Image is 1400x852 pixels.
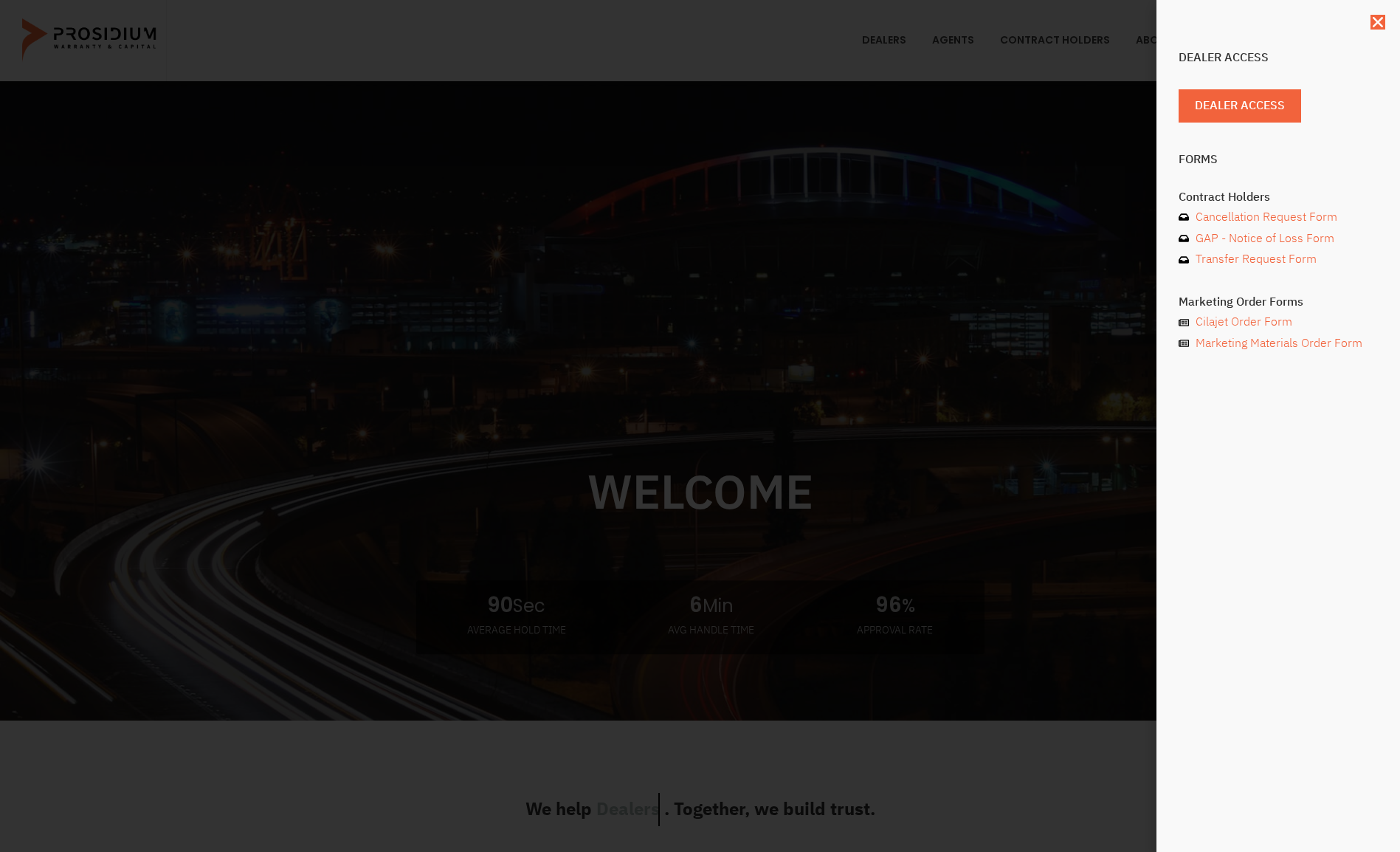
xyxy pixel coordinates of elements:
[1370,15,1385,30] a: Close
[1179,333,1378,354] a: Marketing Materials Order Form
[1192,228,1334,250] span: GAP - Notice of Loss Form
[1195,95,1285,117] span: Dealer Access
[1179,296,1378,308] h4: Marketing Order Forms
[1179,89,1301,123] a: Dealer Access
[1179,154,1378,165] h4: Forms
[1192,249,1317,270] span: Transfer Request Form
[1179,249,1378,270] a: Transfer Request Form
[1192,333,1362,354] span: Marketing Materials Order Form
[1179,312,1378,333] a: Cilajet Order Form
[1179,191,1378,203] h4: Contract Holders
[1179,228,1378,250] a: GAP - Notice of Loss Form
[1192,207,1337,228] span: Cancellation Request Form
[1179,52,1378,63] h4: Dealer Access
[1192,312,1292,333] span: Cilajet Order Form
[1179,207,1378,228] a: Cancellation Request Form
